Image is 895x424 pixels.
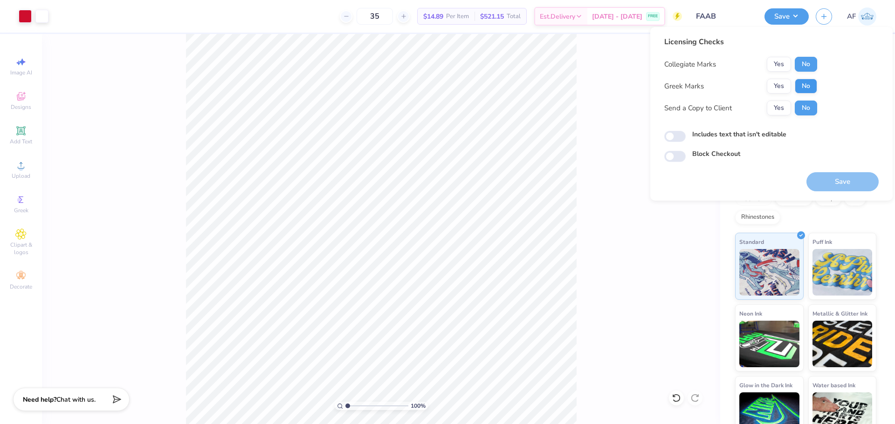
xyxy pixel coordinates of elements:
[5,241,37,256] span: Clipart & logos
[767,79,791,94] button: Yes
[812,321,873,367] img: Metallic & Glitter Ink
[692,129,786,139] label: Includes text that isn't editable
[10,138,32,145] span: Add Text
[14,207,28,214] span: Greek
[847,11,856,22] span: AF
[592,12,642,21] span: [DATE] - [DATE]
[739,237,764,247] span: Standard
[795,101,817,115] button: No
[664,81,704,92] div: Greek Marks
[735,210,780,224] div: Rhinestones
[847,7,876,26] a: AF
[507,12,521,21] span: Total
[446,12,469,21] span: Per Item
[812,309,867,318] span: Metallic & Glitter Ink
[10,69,32,76] span: Image AI
[692,149,740,159] label: Block Checkout
[540,12,575,21] span: Est. Delivery
[11,103,31,111] span: Designs
[764,8,809,25] button: Save
[767,57,791,72] button: Yes
[411,402,426,410] span: 100 %
[56,395,96,404] span: Chat with us.
[664,36,817,47] div: Licensing Checks
[795,79,817,94] button: No
[739,380,792,390] span: Glow in the Dark Ink
[664,59,716,70] div: Collegiate Marks
[795,57,817,72] button: No
[858,7,876,26] img: Ana Francesca Bustamante
[12,172,30,180] span: Upload
[812,249,873,296] img: Puff Ink
[10,283,32,290] span: Decorate
[812,237,832,247] span: Puff Ink
[357,8,393,25] input: – –
[480,12,504,21] span: $521.15
[739,309,762,318] span: Neon Ink
[812,380,855,390] span: Water based Ink
[23,395,56,404] strong: Need help?
[767,101,791,115] button: Yes
[739,249,799,296] img: Standard
[664,103,732,114] div: Send a Copy to Client
[689,7,757,26] input: Untitled Design
[423,12,443,21] span: $14.89
[648,13,658,20] span: FREE
[739,321,799,367] img: Neon Ink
